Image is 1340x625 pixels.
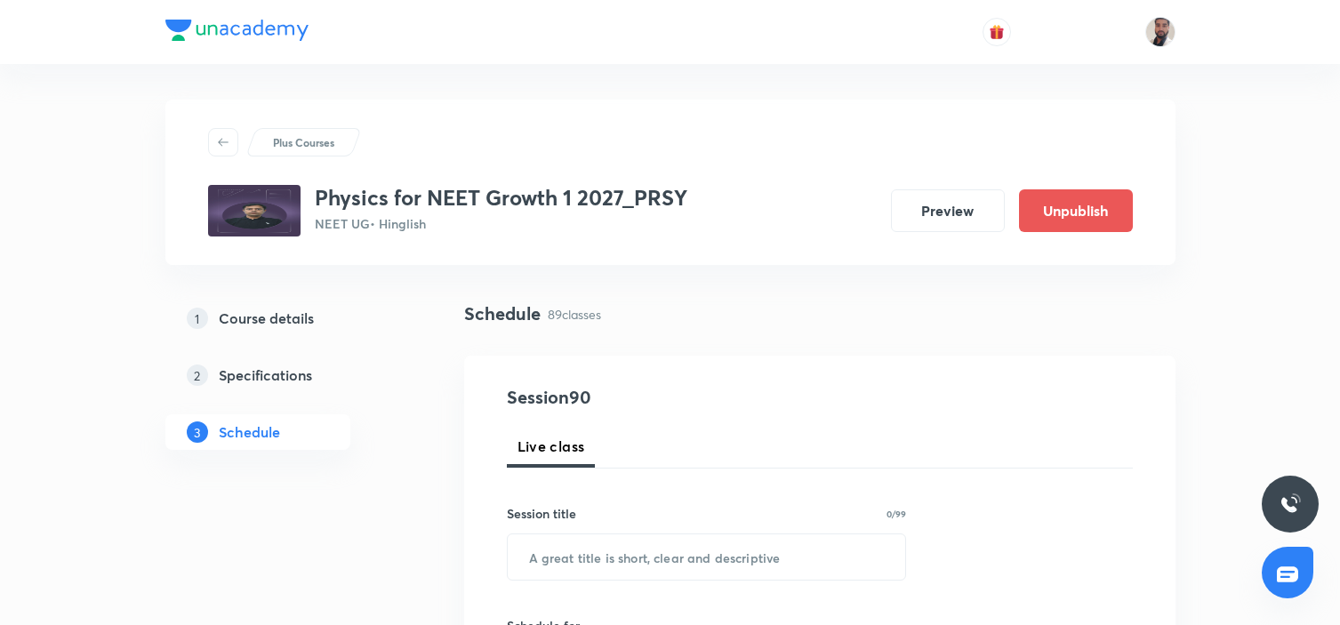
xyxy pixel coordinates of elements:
[219,308,314,329] h5: Course details
[187,421,208,443] p: 3
[464,300,541,327] h4: Schedule
[187,308,208,329] p: 1
[989,24,1005,40] img: avatar
[315,185,687,211] h3: Physics for NEET Growth 1 2027_PRSY
[165,20,309,45] a: Company Logo
[507,384,831,411] h4: Session 90
[891,189,1005,232] button: Preview
[507,504,576,523] h6: Session title
[1145,17,1176,47] img: SHAHNAWAZ AHMAD
[508,534,906,580] input: A great title is short, clear and descriptive
[219,421,280,443] h5: Schedule
[219,365,312,386] h5: Specifications
[187,365,208,386] p: 2
[165,20,309,41] img: Company Logo
[315,214,687,233] p: NEET UG • Hinglish
[273,134,334,150] p: Plus Courses
[518,436,585,457] span: Live class
[983,18,1011,46] button: avatar
[165,300,407,336] a: 1Course details
[208,185,301,236] img: bfb050e362a449d299486d62e360f3bb.jpg
[1019,189,1133,232] button: Unpublish
[548,305,601,324] p: 89 classes
[887,509,906,518] p: 0/99
[165,357,407,393] a: 2Specifications
[1280,493,1301,515] img: ttu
